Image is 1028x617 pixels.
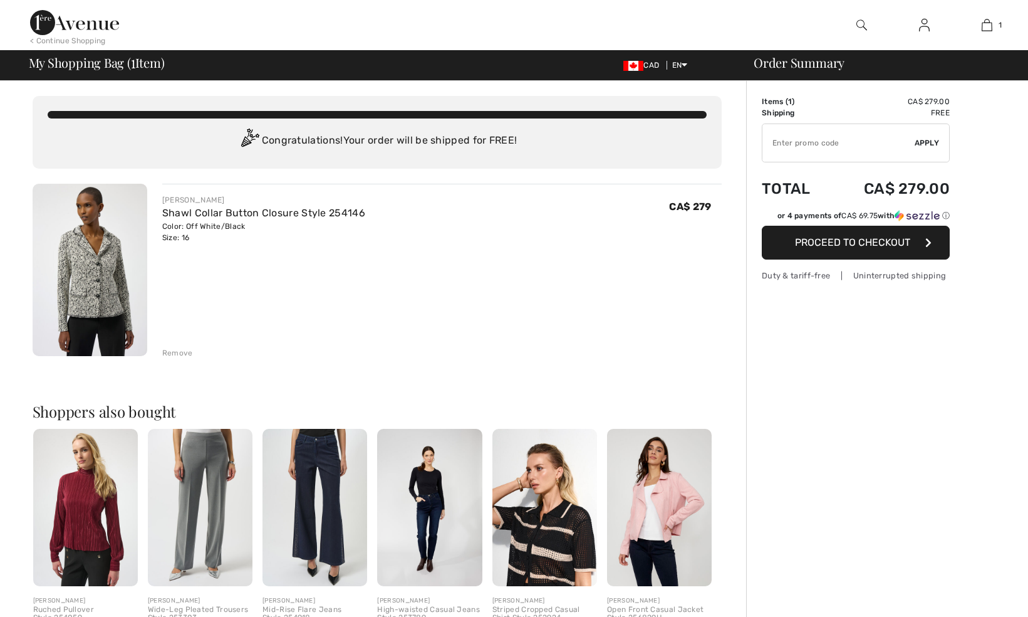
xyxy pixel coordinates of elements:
[377,596,482,606] div: [PERSON_NAME]
[33,429,138,586] img: Ruched Pullover Style 254059
[148,429,252,586] img: Wide-Leg Pleated Trousers Style 253303
[162,194,365,206] div: [PERSON_NAME]
[669,201,711,213] span: CA$ 279
[841,211,878,220] span: CA$ 69.75
[762,210,950,226] div: or 4 payments ofCA$ 69.75withSezzle Click to learn more about Sezzle
[33,404,722,419] h2: Shoppers also bought
[33,596,138,606] div: [PERSON_NAME]
[162,221,365,243] div: Color: Off White/Black Size: 16
[762,124,915,162] input: Promo code
[492,596,597,606] div: [PERSON_NAME]
[982,18,992,33] img: My Bag
[162,207,365,219] a: Shawl Collar Button Closure Style 254146
[829,167,950,210] td: CA$ 279.00
[915,137,940,149] span: Apply
[777,210,950,221] div: or 4 payments of with
[162,347,193,359] div: Remove
[895,210,940,221] img: Sezzle
[148,596,252,606] div: [PERSON_NAME]
[999,19,1002,31] span: 1
[30,10,119,35] img: 1ère Avenue
[492,429,597,586] img: Striped Cropped Casual Shirt Style 252924
[377,429,482,586] img: High-waisted Casual Jeans Style 253789
[956,18,1017,33] a: 1
[829,96,950,107] td: CA$ 279.00
[762,107,829,119] td: Shipping
[795,236,910,248] span: Proceed to Checkout
[909,18,940,33] a: Sign In
[788,97,792,106] span: 1
[919,18,930,33] img: My Info
[623,61,664,70] span: CAD
[607,596,712,606] div: [PERSON_NAME]
[739,56,1020,69] div: Order Summary
[762,226,950,260] button: Proceed to Checkout
[856,18,867,33] img: search the website
[829,107,950,119] td: Free
[48,129,707,154] div: Congratulations! Your order will be shipped for FREE!
[262,596,367,606] div: [PERSON_NAME]
[262,429,367,586] img: Mid-Rise Flare Jeans Style 254918
[131,53,135,70] span: 1
[33,184,147,356] img: Shawl Collar Button Closure Style 254146
[29,56,165,69] span: My Shopping Bag ( Item)
[237,129,262,154] img: Congratulation2.svg
[672,61,688,70] span: EN
[623,61,643,71] img: Canadian Dollar
[762,96,829,107] td: Items ( )
[762,167,829,210] td: Total
[30,35,106,46] div: < Continue Shopping
[607,429,712,586] img: Open Front Casual Jacket Style 256829U
[762,270,950,282] div: Duty & tariff-free | Uninterrupted shipping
